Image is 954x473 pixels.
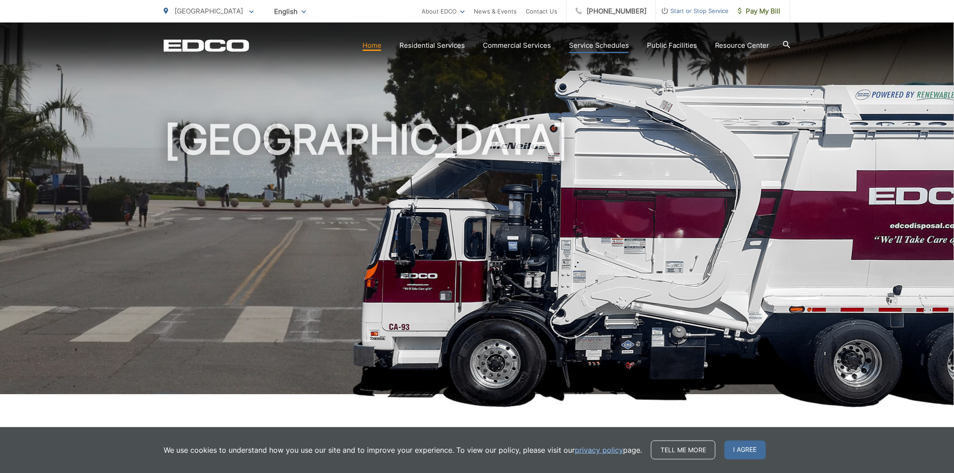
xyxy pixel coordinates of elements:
[483,40,551,51] a: Commercial Services
[164,39,249,52] a: EDCD logo. Return to the homepage.
[738,6,781,17] span: Pay My Bill
[575,445,623,455] a: privacy policy
[725,441,766,459] span: I agree
[526,6,557,17] a: Contact Us
[164,117,790,402] h1: [GEOGRAPHIC_DATA]
[399,40,465,51] a: Residential Services
[651,441,715,459] a: Tell me more
[422,6,465,17] a: About EDCO
[164,445,642,455] p: We use cookies to understand how you use our site and to improve your experience. To view our pol...
[267,4,313,19] span: English
[569,40,629,51] a: Service Schedules
[474,6,517,17] a: News & Events
[174,7,243,15] span: [GEOGRAPHIC_DATA]
[647,40,697,51] a: Public Facilities
[715,40,770,51] a: Resource Center
[362,40,381,51] a: Home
